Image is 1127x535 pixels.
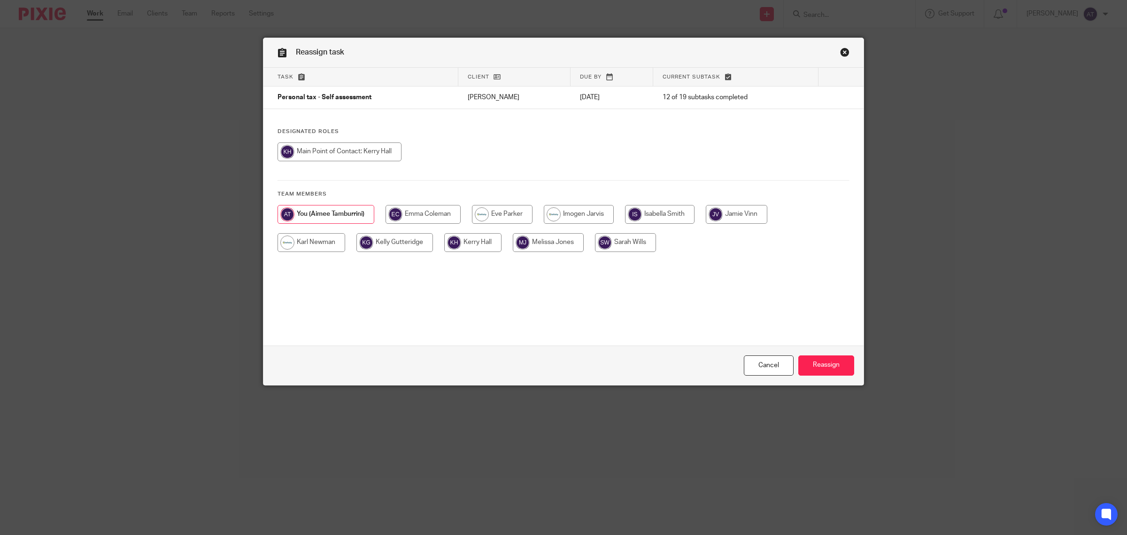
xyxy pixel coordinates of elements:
[468,74,489,79] span: Client
[653,87,819,109] td: 12 of 19 subtasks completed
[580,74,602,79] span: Due by
[663,74,720,79] span: Current subtask
[278,74,293,79] span: Task
[278,190,849,198] h4: Team members
[798,355,854,376] input: Reassign
[580,93,644,102] p: [DATE]
[744,355,794,376] a: Close this dialog window
[278,94,371,101] span: Personal tax - Self assessment
[468,93,561,102] p: [PERSON_NAME]
[278,128,849,135] h4: Designated Roles
[296,48,344,56] span: Reassign task
[840,47,849,60] a: Close this dialog window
